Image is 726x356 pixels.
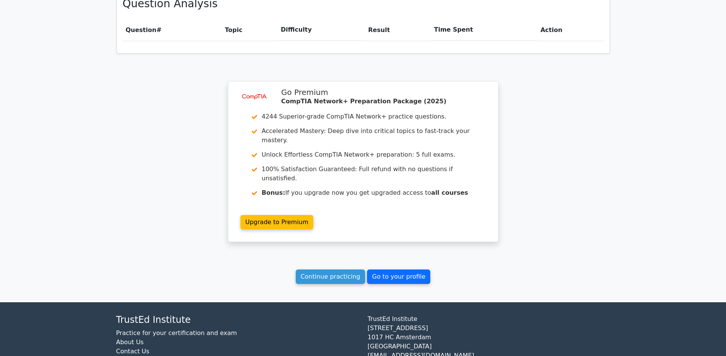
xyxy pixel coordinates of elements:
a: Upgrade to Premium [240,215,314,229]
span: Question [126,26,157,34]
th: # [123,19,222,41]
th: Topic [222,19,278,41]
th: Difficulty [278,19,365,41]
a: Practice for your certification and exam [116,329,237,337]
a: Continue practicing [296,269,365,284]
th: Action [537,19,603,41]
th: Time Spent [431,19,537,41]
a: Contact Us [116,348,149,355]
a: About Us [116,338,144,346]
th: Result [365,19,431,41]
a: Go to your profile [367,269,430,284]
h4: TrustEd Institute [116,314,359,326]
